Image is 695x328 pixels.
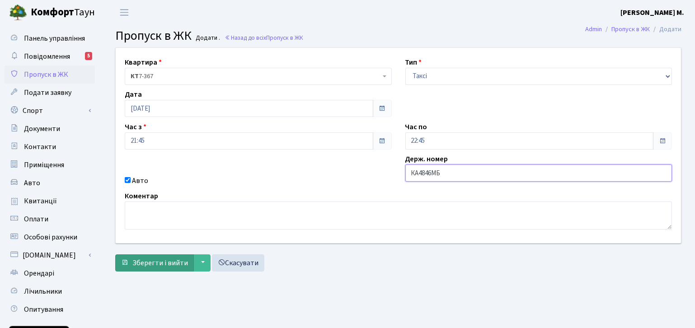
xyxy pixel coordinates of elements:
label: Держ. номер [405,154,448,164]
a: Admin [585,24,602,34]
a: Орендарі [5,264,95,282]
span: Документи [24,124,60,134]
a: Скасувати [212,254,264,272]
span: Авто [24,178,40,188]
b: КТ [131,72,139,81]
span: Повідомлення [24,52,70,61]
img: logo.png [9,4,27,22]
a: Авто [5,174,95,192]
span: Оплати [24,214,48,224]
a: Спорт [5,102,95,120]
span: Подати заявку [24,88,71,98]
input: AA0001AA [405,164,672,182]
a: Опитування [5,300,95,319]
label: Час по [405,122,427,132]
span: Пропуск в ЖК [24,70,68,80]
span: Пропуск в ЖК [115,27,192,45]
span: Пропуск в ЖК [266,33,303,42]
a: Лічильники [5,282,95,300]
a: Пропуск в ЖК [611,24,650,34]
a: Контакти [5,138,95,156]
a: Пропуск в ЖК [5,66,95,84]
a: Назад до всіхПропуск в ЖК [225,33,303,42]
a: Подати заявку [5,84,95,102]
a: [PERSON_NAME] М. [620,7,684,18]
span: <b>КТ</b>&nbsp;&nbsp;&nbsp;&nbsp;7-367 [125,68,392,85]
span: Зберегти і вийти [132,258,188,268]
label: Тип [405,57,422,68]
a: Приміщення [5,156,95,174]
span: Лічильники [24,286,62,296]
span: Таун [31,5,95,20]
a: Оплати [5,210,95,228]
li: Додати [650,24,681,34]
small: Додати . [194,34,221,42]
button: Зберегти і вийти [115,254,194,272]
b: [PERSON_NAME] М. [620,8,684,18]
span: <b>КТ</b>&nbsp;&nbsp;&nbsp;&nbsp;7-367 [131,72,380,81]
a: Особові рахунки [5,228,95,246]
span: Приміщення [24,160,64,170]
span: Контакти [24,142,56,152]
label: Коментар [125,191,158,201]
a: Панель управління [5,29,95,47]
a: Квитанції [5,192,95,210]
span: Орендарі [24,268,54,278]
label: Авто [132,175,148,186]
span: Опитування [24,305,63,314]
nav: breadcrumb [572,20,695,39]
label: Дата [125,89,142,100]
b: Комфорт [31,5,74,19]
label: Час з [125,122,146,132]
span: Квитанції [24,196,57,206]
a: Повідомлення5 [5,47,95,66]
span: Панель управління [24,33,85,43]
span: Особові рахунки [24,232,77,242]
button: Переключити навігацію [113,5,136,20]
a: [DOMAIN_NAME] [5,246,95,264]
label: Квартира [125,57,162,68]
a: Документи [5,120,95,138]
div: 5 [85,52,92,60]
